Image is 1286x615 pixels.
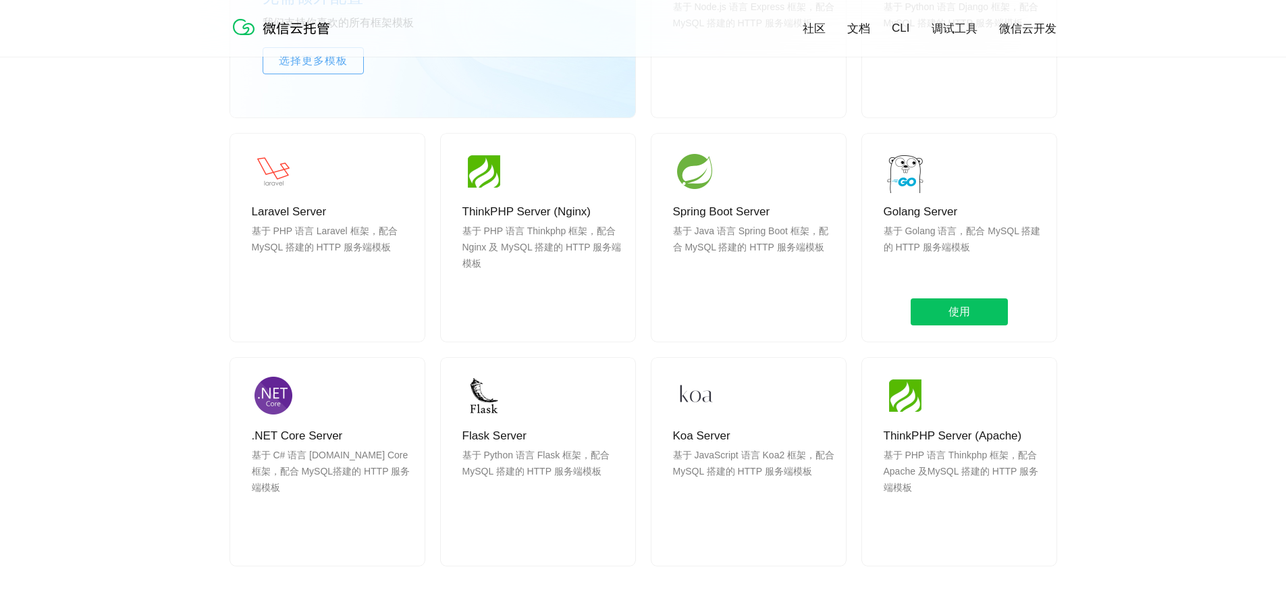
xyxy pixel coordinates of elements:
[884,447,1046,512] p: 基于 PHP 语言 Thinkphp 框架，配合 Apache 及MySQL 搭建的 HTTP 服务端模板
[884,428,1046,444] p: ThinkPHP Server (Apache)
[673,428,835,444] p: Koa Server
[252,428,414,444] p: .NET Core Server
[673,447,835,512] p: 基于 JavaScript 语言 Koa2 框架，配合 MySQL 搭建的 HTTP 服务端模板
[462,204,624,220] p: ThinkPHP Server (Nginx)
[892,22,909,35] a: CLI
[252,223,414,288] p: 基于 PHP 语言 Laravel 框架，配合 MySQL 搭建的 HTTP 服务端模板
[462,428,624,444] p: Flask Server
[932,21,977,36] a: 调试工具
[263,53,363,69] span: 选择更多模板
[252,204,414,220] p: Laravel Server
[462,447,624,512] p: 基于 Python 语言 Flask 框架，配合 MySQL 搭建的 HTTP 服务端模板
[230,31,338,43] a: 微信云托管
[673,223,835,288] p: 基于 Java 语言 Spring Boot 框架，配合 MySQL 搭建的 HTTP 服务端模板
[911,298,1008,325] span: 使用
[999,21,1056,36] a: 微信云开发
[803,21,826,36] a: 社区
[673,204,835,220] p: Spring Boot Server
[847,21,870,36] a: 文档
[462,223,624,288] p: 基于 PHP 语言 Thinkphp 框架，配合 Nginx 及 MySQL 搭建的 HTTP 服务端模板
[884,204,1046,220] p: Golang Server
[884,223,1046,288] p: 基于 Golang 语言，配合 MySQL 搭建的 HTTP 服务端模板
[252,447,414,512] p: 基于 C# 语言 [DOMAIN_NAME] Core 框架，配合 MySQL搭建的 HTTP 服务端模板
[230,14,338,41] img: 微信云托管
